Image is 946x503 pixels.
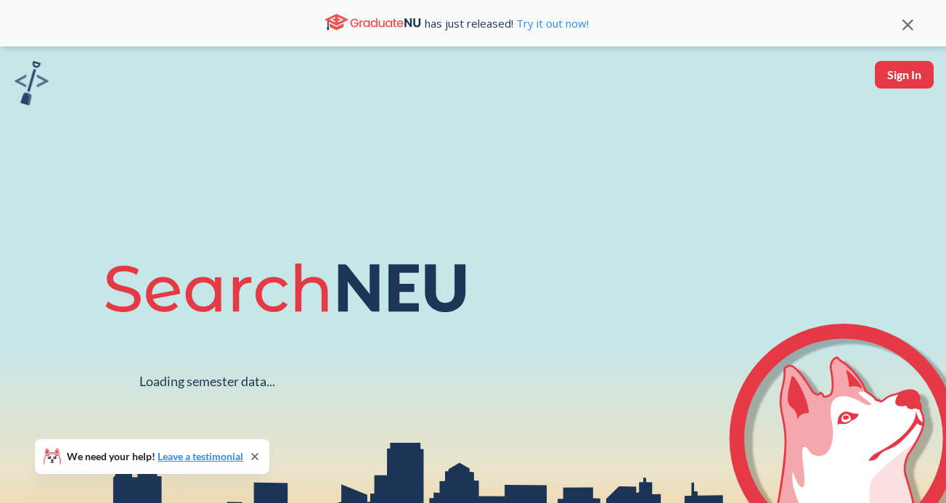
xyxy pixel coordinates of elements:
[875,61,934,89] button: Sign In
[15,61,49,105] img: sandbox logo
[15,61,49,110] a: sandbox logo
[425,15,589,31] span: has just released!
[513,16,589,30] a: Try it out now!
[158,450,243,462] a: Leave a testimonial
[139,373,275,390] div: Loading semester data...
[67,451,243,462] span: We need your help!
